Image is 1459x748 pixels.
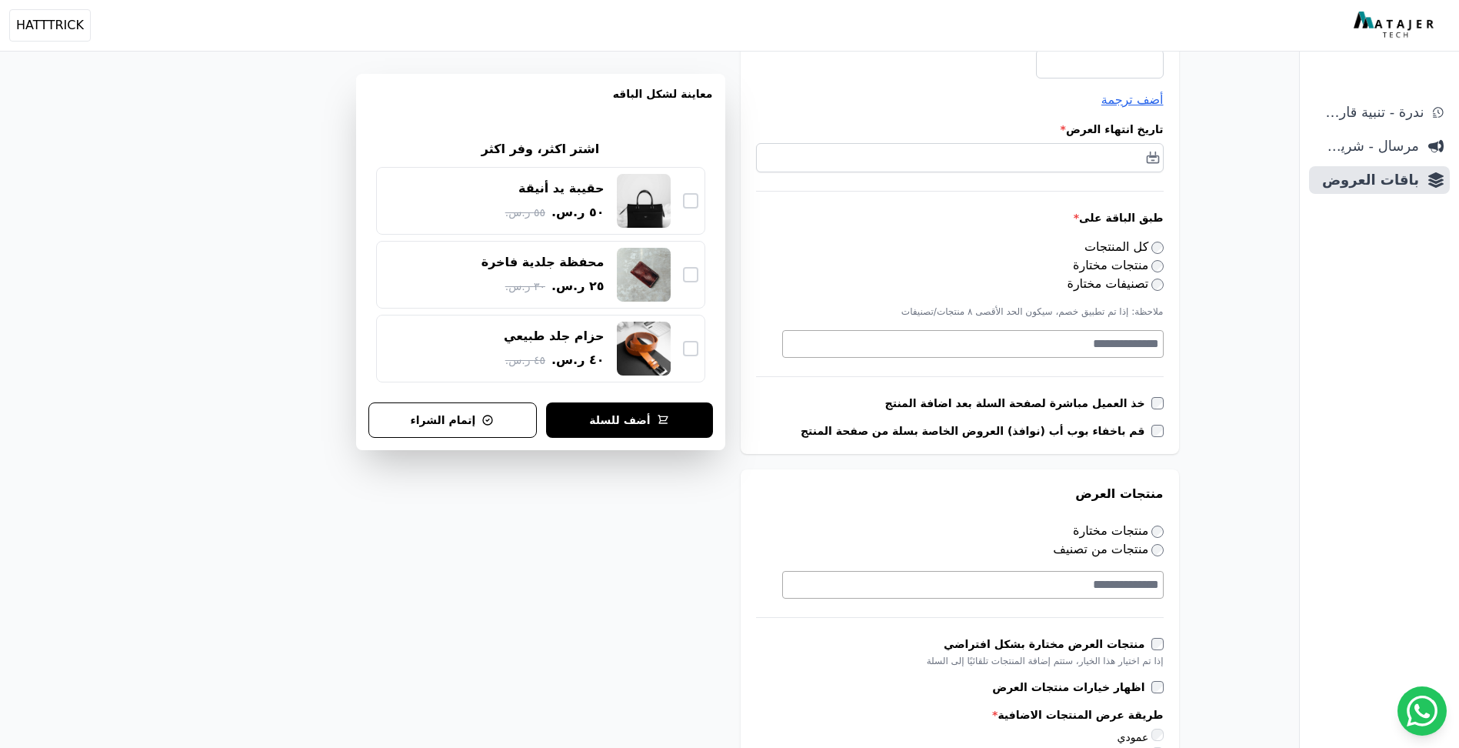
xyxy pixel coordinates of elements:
[16,16,84,35] span: HATTTRICK
[1354,12,1437,39] img: MatajerTech Logo
[1315,169,1419,191] span: باقات العروض
[1101,92,1164,107] span: أضف ترجمة
[1151,279,1164,291] input: تصنيفات مختارة
[546,402,713,438] button: أضف للسلة
[756,707,1164,723] label: طريقة عرض المنتجات الاضافية
[505,279,545,295] span: ٣٠ ر.س.
[756,485,1164,503] h3: منتجات العرض
[1053,542,1163,556] label: منتجات من تصنيف
[1315,102,1424,123] span: ندرة - تنبية قارب علي النفاذ
[1151,544,1164,556] input: منتجات من تصنيف
[1068,276,1164,291] label: تصنيفات مختارة
[518,180,604,197] div: حقيبة يد أنيقة
[505,352,545,369] span: ٤٥ ر.س.
[1151,526,1164,538] input: منتجات مختارة
[756,306,1164,318] p: ملاحظة: إذا تم تطبيق خصم، سيكون الحد الأقصى ٨ منتجات/تصنيفات
[505,205,545,221] span: ٥٥ ر.س.
[756,655,1164,667] div: إذا تم اختيار هذا الخيار، ستتم إضافة المنتجات تلقائيًا إلى السلة
[756,210,1164,225] label: طبق الباقة على
[551,351,605,369] span: ٤٠ ر.س.
[1315,135,1419,157] span: مرسال - شريط دعاية
[368,402,537,438] button: إتمام الشراء
[617,174,671,228] img: حقيبة يد أنيقة
[1101,91,1164,109] button: أضف ترجمة
[551,203,605,222] span: ٥٠ ر.س.
[617,322,671,376] img: حزام جلد طبيعي
[783,576,1159,594] textarea: Search
[551,277,605,296] span: ٢٥ ر.س.
[1073,523,1163,538] label: منتجات مختارة
[1084,239,1164,254] label: كل المنتجات
[1117,731,1163,743] label: عمودي
[885,396,1151,411] label: خذ العميل مباشرة لصفحة السلة بعد اضافة المنتج
[1151,242,1164,254] input: كل المنتجات
[1151,260,1164,272] input: منتجات مختارة
[9,9,91,42] button: HATTTRICK
[1151,729,1164,741] input: عمودي
[944,636,1151,652] label: منتجات العرض مختارة بشكل افتراضي
[783,335,1159,353] textarea: Search
[992,680,1151,695] label: اظهار خيارات منتجات العرض
[504,328,605,345] div: حزام جلد طبيعي
[481,254,605,271] div: محفظة جلدية فاخرة
[801,423,1151,439] label: قم باخفاء بوب أب (نوافذ) العروض الخاصة بسلة من صفحة المنتج
[756,122,1164,137] label: تاريخ انتهاء العرض
[1073,258,1163,272] label: منتجات مختارة
[481,140,599,159] h2: اشتر اكثر، وفر اكثر
[368,86,713,120] h3: معاينة لشكل الباقه
[617,248,671,302] img: محفظة جلدية فاخرة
